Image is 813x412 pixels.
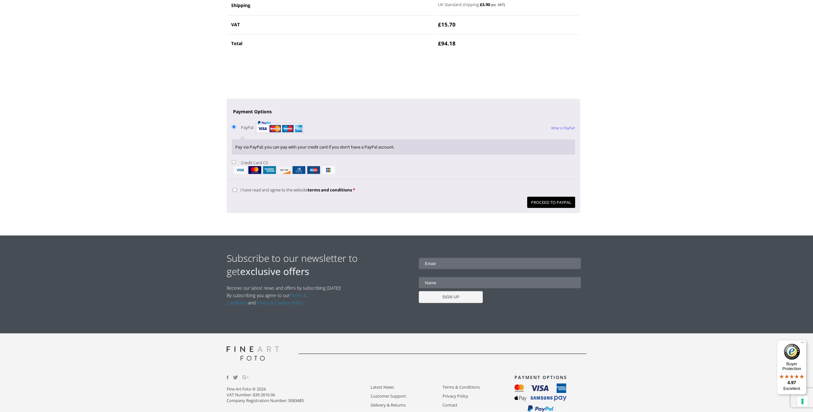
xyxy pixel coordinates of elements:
[438,21,441,28] span: £
[227,34,434,53] th: Total
[442,392,514,400] a: Privacy Policy
[322,166,335,174] img: jcb
[480,2,482,7] span: £
[293,166,305,174] img: dinersclub
[371,392,442,400] a: Customer Support
[438,40,456,47] bdi: 94.18
[371,401,442,409] a: Delivery & Returns
[799,340,807,348] button: Menu
[241,125,304,130] label: PayPal
[419,258,581,269] input: Email
[233,188,237,192] input: I have read and agree to the websiteterms and conditions *
[248,166,261,174] img: mastercard
[527,197,575,208] button: Proceed to PayPal
[442,384,514,391] a: Terms & Conditions
[307,166,320,174] img: maestro
[227,292,307,306] a: Terms & Conditions
[442,401,514,409] a: Contact
[438,40,441,47] span: £
[227,376,229,380] img: facebook.svg
[353,187,355,193] abbr: required
[240,265,309,278] strong: exclusive offers
[419,277,581,288] input: Name
[227,15,434,34] th: VAT
[777,340,807,395] button: Trusted Shops TrustmarkBuyer Protection4.97Excellent
[777,386,807,391] p: Excellent
[419,291,483,303] input: SIGN UP
[235,143,571,151] p: Pay via PayPal; you can pay with your credit card if you don’t have a PayPal account.
[227,61,324,85] iframe: reCAPTCHA
[797,396,808,407] button: Your consent preferences for tracking technologies
[551,120,575,136] a: What is PayPal?
[784,344,800,360] img: Trusted Shops Trustmark
[255,300,304,306] a: Privacy & Cookies Policy.
[514,374,586,380] h3: PAYMENT OPTIONS
[308,187,352,193] a: terms and conditions
[232,160,575,174] label: Credit Card CS
[227,252,407,278] h2: Subscribe to our newsletter to get
[255,119,304,136] img: PayPal acceptance mark
[371,384,442,391] a: Latest News
[438,21,456,28] bdi: 15.70
[438,0,562,8] label: UK Standard shipping:
[242,374,249,381] img: Google_Plus.svg
[233,376,238,380] img: twitter.svg
[240,187,352,193] span: I have read and agree to the website
[227,346,279,361] img: logo-grey.svg
[227,386,371,403] p: Fine Art Foto © 2024 VAT Number: 839 2616 06 Company Registration Number: 5083485
[787,380,796,385] span: 4.97
[480,2,490,7] bdi: 3.90
[777,361,807,371] p: Buyer Protection
[263,166,276,174] img: amex
[278,166,291,174] img: discover
[227,284,344,306] p: Receive our latest news and offers by subscribing [DATE]! By subscribing you agree to our and
[491,2,505,7] small: (ex. VAT)
[234,166,246,174] img: visa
